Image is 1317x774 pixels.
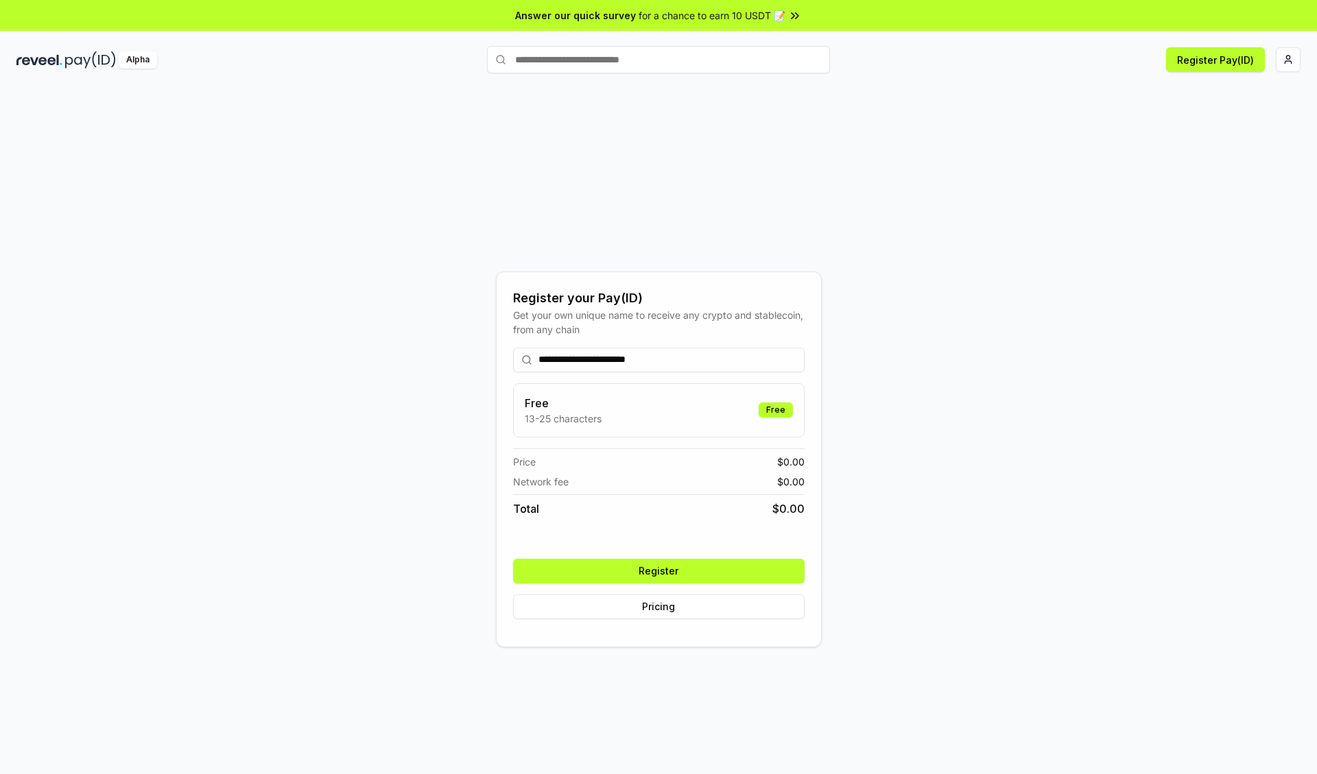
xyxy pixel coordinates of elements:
[759,402,793,418] div: Free
[639,8,785,23] span: for a chance to earn 10 USDT 📝
[777,455,805,469] span: $ 0.00
[772,500,805,517] span: $ 0.00
[515,8,636,23] span: Answer our quick survey
[525,411,602,426] p: 13-25 characters
[777,474,805,489] span: $ 0.00
[513,289,805,308] div: Register your Pay(ID)
[16,51,62,69] img: reveel_dark
[513,559,805,583] button: Register
[65,51,116,69] img: pay_id
[525,395,602,411] h3: Free
[513,455,536,469] span: Price
[513,594,805,619] button: Pricing
[119,51,157,69] div: Alpha
[1166,47,1265,72] button: Register Pay(ID)
[513,500,539,517] span: Total
[513,308,805,337] div: Get your own unique name to receive any crypto and stablecoin, from any chain
[513,474,569,489] span: Network fee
